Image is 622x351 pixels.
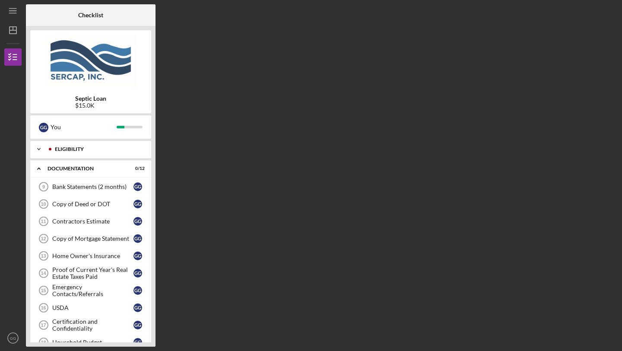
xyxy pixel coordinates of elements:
[52,183,133,190] div: Bank Statements (2 months)
[41,288,46,293] tspan: 15
[133,303,142,312] div: G G
[41,201,46,207] tspan: 10
[35,213,147,230] a: 11Contractors EstimateGG
[52,266,133,280] div: Proof of Current Year's Real Estate Taxes Paid
[52,318,133,332] div: Certification and Confidentiality
[35,316,147,334] a: 17Certification and ConfidentialityGG
[48,166,123,171] div: Documentation
[55,147,140,152] div: Eligibility
[133,269,142,278] div: G G
[52,339,133,346] div: Household Budget
[133,182,142,191] div: G G
[129,166,145,171] div: 0 / 12
[52,284,133,297] div: Emergency Contacts/Referrals
[133,252,142,260] div: G G
[52,304,133,311] div: USDA
[35,299,147,316] a: 16USDAGG
[42,184,45,189] tspan: 9
[52,218,133,225] div: Contractors Estimate
[39,123,48,132] div: G G
[41,340,46,345] tspan: 18
[35,195,147,213] a: 10Copy of Deed or DOTGG
[75,102,106,109] div: $15.0K
[51,120,117,134] div: You
[41,219,46,224] tspan: 11
[52,235,133,242] div: Copy of Mortgage Statement
[41,322,46,328] tspan: 17
[35,265,147,282] a: 14Proof of Current Year's Real Estate Taxes PaidGG
[41,271,46,276] tspan: 14
[75,95,106,102] b: Septic Loan
[133,286,142,295] div: G G
[35,247,147,265] a: 13Home Owner's InsuranceGG
[35,178,147,195] a: 9Bank Statements (2 months)GG
[10,336,16,341] text: GG
[52,252,133,259] div: Home Owner's Insurance
[41,305,46,310] tspan: 16
[35,230,147,247] a: 12Copy of Mortgage StatementGG
[133,200,142,208] div: G G
[133,338,142,347] div: G G
[4,329,22,347] button: GG
[78,12,103,19] b: Checklist
[133,321,142,329] div: G G
[133,234,142,243] div: G G
[35,334,147,351] a: 18Household BudgetGG
[35,282,147,299] a: 15Emergency Contacts/ReferralsGG
[133,217,142,226] div: G G
[41,236,46,241] tspan: 12
[52,201,133,207] div: Copy of Deed or DOT
[41,253,46,258] tspan: 13
[30,35,151,86] img: Product logo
